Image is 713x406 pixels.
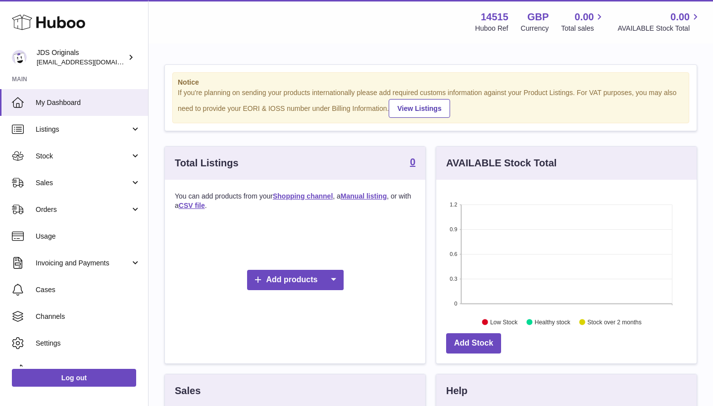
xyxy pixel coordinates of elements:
[450,276,457,282] text: 0.3
[36,232,141,241] span: Usage
[36,178,130,188] span: Sales
[527,10,549,24] strong: GBP
[36,365,141,375] span: Returns
[175,384,201,398] h3: Sales
[561,24,605,33] span: Total sales
[37,48,126,67] div: JDS Originals
[36,258,130,268] span: Invoicing and Payments
[617,24,701,33] span: AVAILABLE Stock Total
[561,10,605,33] a: 0.00 Total sales
[450,251,457,257] text: 0.6
[446,333,501,354] a: Add Stock
[535,318,571,325] text: Healthy stock
[670,10,690,24] span: 0.00
[410,157,415,167] strong: 0
[37,58,146,66] span: [EMAIL_ADDRESS][DOMAIN_NAME]
[178,88,684,118] div: If you're planning on sending your products internationally please add required customs informati...
[617,10,701,33] a: 0.00 AVAILABLE Stock Total
[179,202,205,209] a: CSV file
[175,192,415,210] p: You can add products from your , a , or with a .
[36,205,130,214] span: Orders
[450,226,457,232] text: 0.9
[575,10,594,24] span: 0.00
[521,24,549,33] div: Currency
[36,125,130,134] span: Listings
[490,318,518,325] text: Low Stock
[36,152,130,161] span: Stock
[587,318,641,325] text: Stock over 2 months
[454,301,457,306] text: 0
[410,157,415,169] a: 0
[12,369,136,387] a: Log out
[450,202,457,207] text: 1.2
[446,384,467,398] h3: Help
[178,78,684,87] strong: Notice
[389,99,450,118] a: View Listings
[247,270,344,290] a: Add products
[175,156,239,170] h3: Total Listings
[446,156,557,170] h3: AVAILABLE Stock Total
[475,24,509,33] div: Huboo Ref
[341,192,387,200] a: Manual listing
[36,285,141,295] span: Cases
[36,312,141,321] span: Channels
[481,10,509,24] strong: 14515
[36,339,141,348] span: Settings
[12,50,27,65] img: contact@shopjds.co.uk
[36,98,141,107] span: My Dashboard
[273,192,333,200] a: Shopping channel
